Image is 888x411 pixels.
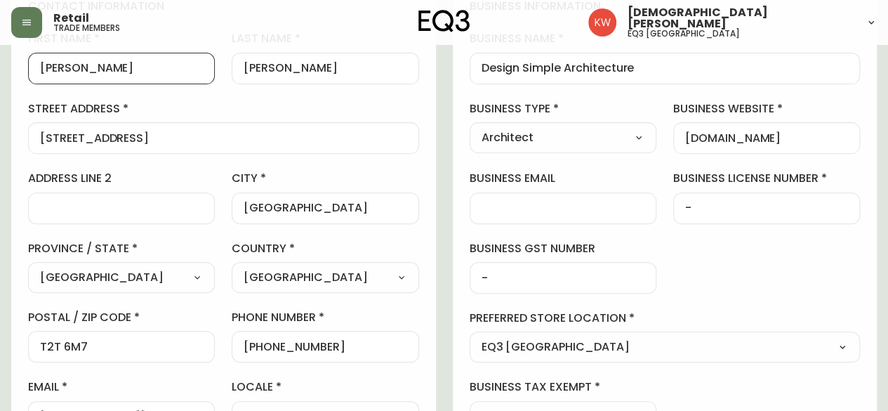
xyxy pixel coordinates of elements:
label: business tax exempt [470,379,656,395]
h5: eq3 [GEOGRAPHIC_DATA] [628,30,740,38]
label: business email [470,171,656,186]
label: email [28,379,215,395]
img: logo [418,10,470,32]
label: province / state [28,241,215,256]
label: phone number [232,310,418,325]
label: street address [28,101,419,117]
label: country [232,241,418,256]
input: https://www.designshop.com [685,131,848,145]
label: business website [673,101,860,117]
label: business license number [673,171,860,186]
span: Retail [53,13,89,24]
label: preferred store location [470,311,861,326]
label: address line 2 [28,171,215,186]
label: postal / zip code [28,310,215,325]
label: business gst number [470,241,656,256]
img: f33162b67396b0982c40ce2a87247151 [588,8,616,37]
label: locale [232,379,418,395]
h5: trade members [53,24,120,32]
span: [DEMOGRAPHIC_DATA][PERSON_NAME] [628,7,854,30]
label: city [232,171,418,186]
label: business type [470,101,656,117]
